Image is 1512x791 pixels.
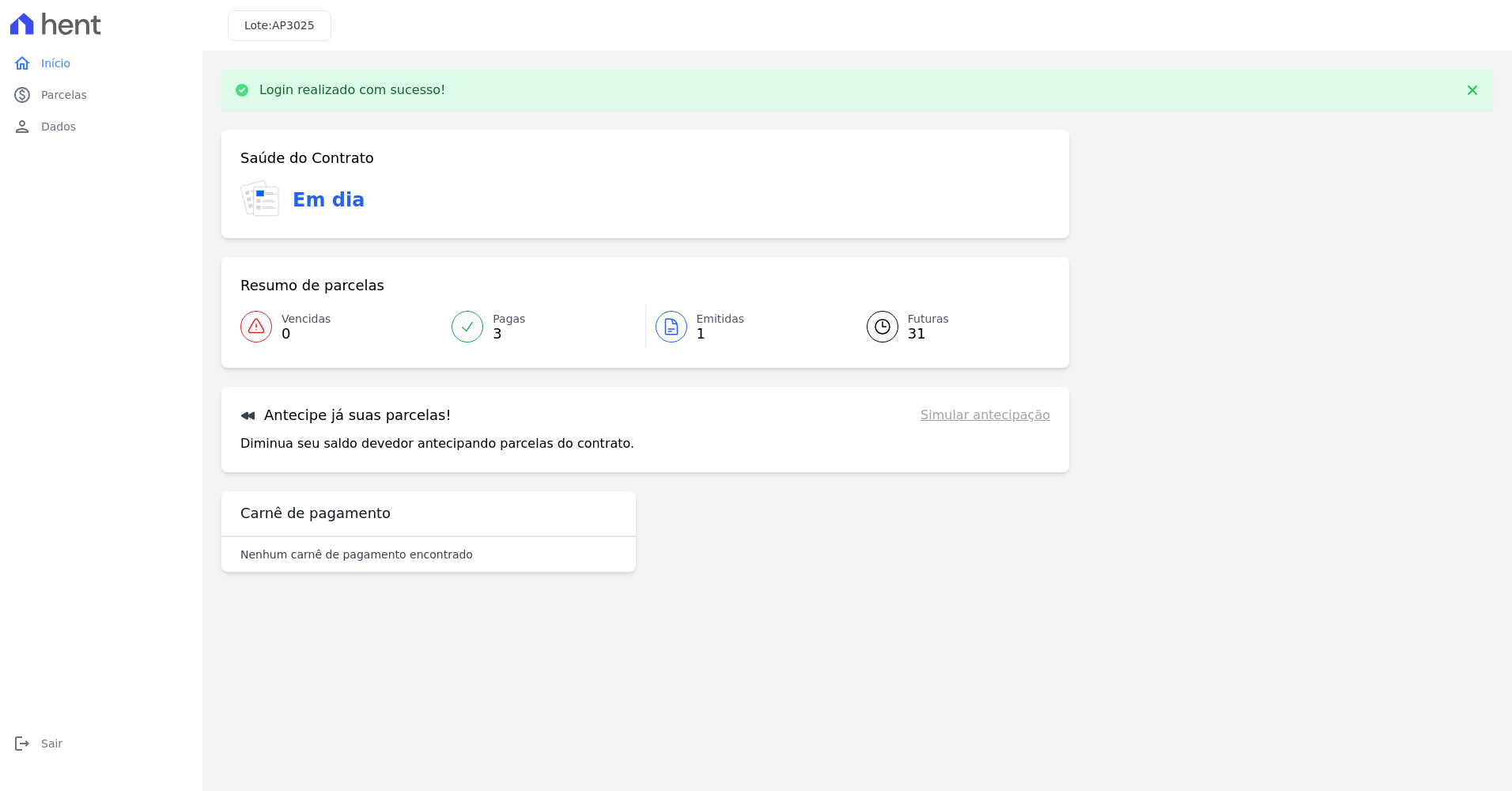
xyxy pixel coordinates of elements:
[646,305,848,349] a: Emitidas 1
[240,434,634,453] p: Diminua seu saldo devedor antecipando parcelas do contrato.
[41,55,70,71] span: Início
[240,504,391,523] h3: Carnê de pagamento
[272,19,315,32] span: AP3025
[442,305,644,349] a: Pagas 3
[908,311,949,327] span: Futuras
[13,117,32,136] i: person
[697,311,745,327] span: Emitidas
[848,305,1050,349] a: Futuras 31
[13,734,32,753] i: logout
[697,327,745,340] span: 1
[240,149,374,168] h3: Saúde do Contrato
[240,305,442,349] a: Vencidas 0
[493,327,525,340] span: 3
[6,728,196,759] a: logoutSair
[240,406,452,425] h3: Antecipe já suas parcelas!
[13,85,32,104] i: paid
[259,82,446,98] p: Login realizado com sucesso!
[920,406,1050,425] a: Simular antecipação
[493,311,525,327] span: Pagas
[41,119,76,134] span: Dados
[293,186,365,214] h3: Em dia
[41,87,87,103] span: Parcelas
[6,111,196,142] a: personDados
[240,276,384,295] h3: Resumo de parcelas
[6,47,196,79] a: homeInício
[6,79,196,111] a: paidParcelas
[282,327,331,340] span: 0
[244,17,315,34] h3: Lote:
[13,54,32,73] i: home
[908,327,949,340] span: 31
[240,547,473,562] p: Nenhum carnê de pagamento encontrado
[41,736,62,751] span: Sair
[282,311,331,327] span: Vencidas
